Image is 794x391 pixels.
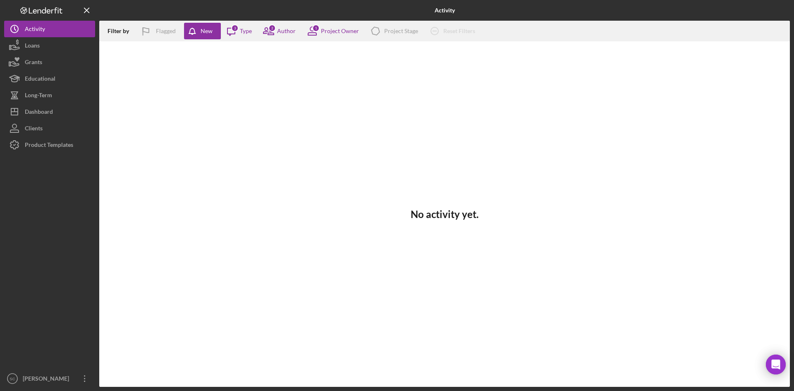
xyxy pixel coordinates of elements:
div: Type [240,28,252,34]
button: Grants [4,54,95,70]
div: Project Stage [384,28,418,34]
button: Dashboard [4,103,95,120]
div: Dashboard [25,103,53,122]
div: Author [277,28,296,34]
div: Loans [25,37,40,56]
div: 1 [312,24,320,32]
button: Product Templates [4,137,95,153]
button: Flagged [135,23,184,39]
div: Filter by [108,28,135,34]
div: Reset Filters [443,23,475,39]
button: Clients [4,120,95,137]
button: Educational [4,70,95,87]
button: New [184,23,221,39]
div: Product Templates [25,137,73,155]
div: 2 [268,24,276,32]
button: SC[PERSON_NAME] [4,370,95,387]
div: [PERSON_NAME] [21,370,74,389]
button: Long-Term [4,87,95,103]
div: Long-Term [25,87,52,106]
div: Grants [25,54,42,72]
div: Open Intercom Messenger [766,355,786,374]
div: Clients [25,120,43,139]
h3: No activity yet. [411,209,478,220]
div: New [201,23,213,39]
b: Activity [435,7,455,14]
button: Loans [4,37,95,54]
div: Activity [25,21,45,39]
button: Activity [4,21,95,37]
div: Project Owner [321,28,359,34]
div: Educational [25,70,55,89]
text: SC [10,377,15,381]
div: Flagged [156,23,176,39]
button: Reset Filters [424,23,483,39]
div: 3 [231,24,239,32]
